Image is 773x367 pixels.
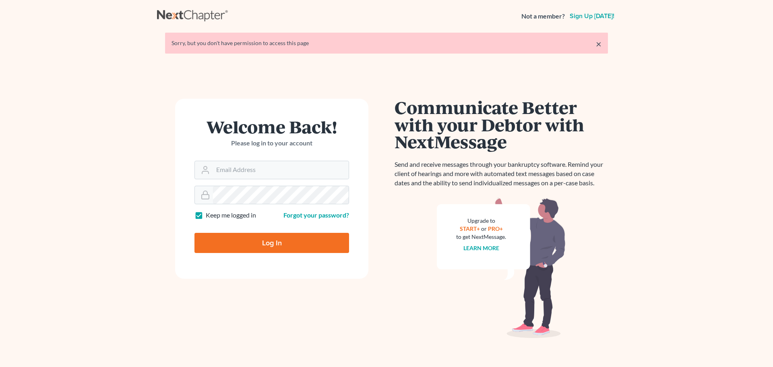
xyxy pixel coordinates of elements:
a: START+ [460,225,480,232]
h1: Welcome Back! [194,118,349,135]
a: Learn more [463,245,499,251]
div: Sorry, but you don't have permission to access this page [172,39,601,47]
p: Please log in to your account [194,139,349,148]
label: Keep me logged in [206,211,256,220]
p: Send and receive messages through your bankruptcy software. Remind your client of hearings and mo... [395,160,608,188]
strong: Not a member? [521,12,565,21]
span: or [481,225,487,232]
h1: Communicate Better with your Debtor with NextMessage [395,99,608,150]
input: Email Address [213,161,349,179]
a: Sign up [DATE]! [568,13,616,19]
a: × [596,39,601,49]
a: PRO+ [488,225,503,232]
a: Forgot your password? [283,211,349,219]
div: Upgrade to [456,217,506,225]
input: Log In [194,233,349,253]
div: to get NextMessage. [456,233,506,241]
img: nextmessage_bg-59042aed3d76b12b5cd301f8e5b87938c9018125f34e5fa2b7a6b67550977c72.svg [437,197,566,338]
